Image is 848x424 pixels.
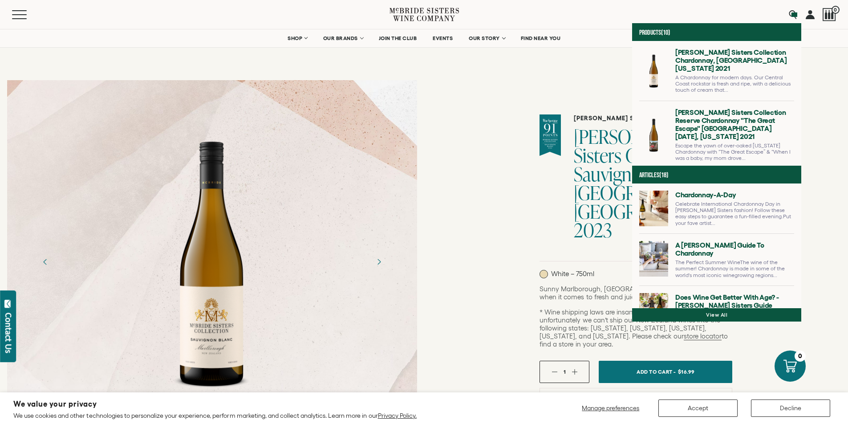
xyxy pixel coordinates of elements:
span: 0 [832,6,840,14]
h4: Products [639,29,794,37]
div: Contact Us [4,313,13,353]
a: Go to McBride Sisters Collection Reserve Chardonnay [639,108,794,169]
span: OUR STORY [469,35,500,41]
h4: Articles [639,171,794,180]
button: Accept [658,400,738,417]
a: Go to McBride Sisters Collection Chardonnay, Central Coast California 2021 page [639,48,794,101]
span: Add To Cart - [637,365,676,378]
a: FIND NEAR YOU [515,29,567,47]
span: Manage preferences [582,404,639,412]
button: Previous [34,250,57,273]
h2: We value your privacy [13,400,417,408]
span: JOIN THE CLUB [379,35,417,41]
a: JOIN THE CLUB [373,29,423,47]
span: $16.99 [678,365,695,378]
span: (18) [659,171,668,179]
a: EVENTS [427,29,458,47]
button: Manage preferences [576,400,645,417]
button: Add To Cart - $16.99 [599,361,732,383]
a: store locator [684,332,722,340]
p: * Wine shipping laws are insanely complicated and strict, so unfortunately we can’t ship our New ... [540,308,732,348]
span: (10) [661,29,670,37]
a: OUR STORY [463,29,511,47]
a: View all [706,312,727,318]
span: FIND NEAR YOU [521,35,561,41]
a: Privacy Policy. [378,412,417,419]
span: 1 [564,369,566,375]
span: SHOP [288,35,303,41]
span: OUR BRANDS [323,35,358,41]
h1: [PERSON_NAME] Sisters Collection Sauvignon Blanc [GEOGRAPHIC_DATA] [GEOGRAPHIC_DATA] 2023 [574,127,732,240]
p: We use cookies and other technologies to personalize your experience, perform marketing, and coll... [13,412,417,420]
button: Decline [751,400,830,417]
a: SHOP [282,29,313,47]
span: EVENTS [433,35,453,41]
p: Sunny Marlborough, [GEOGRAPHIC_DATA]* rules the world when it comes to fresh and juicy Sauvignon ... [540,285,732,301]
button: Next [367,250,390,273]
a: Go to A McBride Guide to Chardonnay page [639,241,794,285]
p: White – 750ml [540,270,594,278]
div: 0 [795,351,806,362]
a: OUR BRANDS [317,29,369,47]
li: Members enjoy 10% off or more. or to unlock savings. [540,388,732,403]
a: Go to Chardonnay-A-Day page [639,191,794,234]
h6: [PERSON_NAME] Sisters Collection [574,114,732,122]
button: Mobile Menu Trigger [12,10,44,19]
a: Go to Does Wine Get Better With Age? - McBride Sisters Guide page [639,293,794,338]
